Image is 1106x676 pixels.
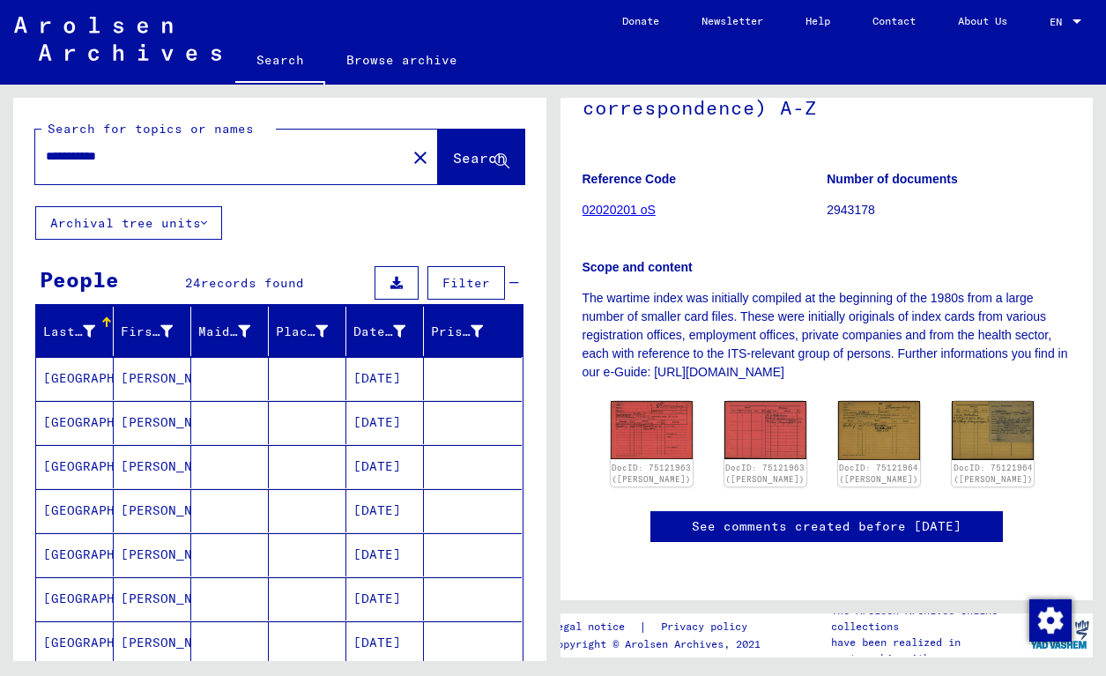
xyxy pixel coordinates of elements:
div: Place of Birth [276,317,350,345]
img: Change consent [1029,599,1072,642]
b: Reference Code [583,172,677,186]
mat-cell: [PERSON_NAME] [114,357,191,400]
div: Maiden Name [198,317,272,345]
div: Last Name [43,323,95,341]
mat-cell: [DATE] [346,533,424,576]
mat-header-cell: Prisoner # [424,307,522,356]
mat-header-cell: Last Name [36,307,114,356]
button: Archival tree units [35,206,222,240]
div: Date of Birth [353,323,405,341]
mat-cell: [DATE] [346,401,424,444]
p: Copyright © Arolsen Archives, 2021 [551,636,768,652]
p: The Arolsen Archives online collections [831,603,1027,635]
a: Legal notice [551,618,639,636]
mat-cell: [PERSON_NAME]. [114,621,191,665]
mat-cell: [DATE] [346,577,424,620]
p: have been realized in partnership with [831,635,1027,666]
mat-label: Search for topics or names [48,121,254,137]
mat-cell: [PERSON_NAME] [114,445,191,488]
mat-cell: [GEOGRAPHIC_DATA] [36,401,114,444]
span: 24 [185,275,201,291]
div: Date of Birth [353,317,427,345]
a: DocID: 75121963 ([PERSON_NAME]) [612,463,691,485]
mat-header-cell: First Name [114,307,191,356]
a: 02020201 oS [583,203,656,217]
div: People [40,264,119,295]
button: Search [438,130,524,184]
mat-cell: [GEOGRAPHIC_DATA] [36,621,114,665]
p: The wartime index was initially compiled at the beginning of the 1980s from a large number of sma... [583,289,1072,382]
mat-cell: [DATE] [346,621,424,665]
div: First Name [121,323,173,341]
mat-cell: [PERSON_NAME] [114,489,191,532]
a: DocID: 75121964 ([PERSON_NAME]) [954,463,1033,485]
span: Search [453,149,506,167]
p: 2943178 [827,201,1071,219]
img: 001.jpg [838,401,920,460]
div: | [551,618,768,636]
mat-cell: [GEOGRAPHIC_DATA] [36,577,114,620]
b: Number of documents [827,172,958,186]
mat-cell: [GEOGRAPHIC_DATA] [36,445,114,488]
button: Clear [403,139,438,175]
img: 002.jpg [724,401,806,459]
div: First Name [121,317,195,345]
mat-cell: [PERSON_NAME] [114,577,191,620]
img: 002.jpg [952,401,1034,460]
div: Last Name [43,317,117,345]
a: Browse archive [325,39,479,81]
a: DocID: 75121963 ([PERSON_NAME]) [725,463,805,485]
span: EN [1050,16,1069,28]
span: records found [201,275,304,291]
mat-cell: [DATE] [346,357,424,400]
a: DocID: 75121964 ([PERSON_NAME]) [839,463,918,485]
b: Scope and content [583,260,693,274]
mat-cell: [DATE] [346,489,424,532]
div: Prisoner # [431,323,483,341]
mat-cell: [DATE] [346,445,424,488]
a: Search [235,39,325,85]
mat-cell: [GEOGRAPHIC_DATA] [36,489,114,532]
a: See comments created before [DATE] [692,517,961,536]
img: Arolsen_neg.svg [14,17,221,61]
mat-header-cell: Date of Birth [346,307,424,356]
img: 001.jpg [611,401,693,459]
mat-cell: [GEOGRAPHIC_DATA] [36,533,114,576]
mat-cell: [PERSON_NAME] [114,401,191,444]
div: Prisoner # [431,317,505,345]
mat-cell: [GEOGRAPHIC_DATA] [36,357,114,400]
mat-header-cell: Maiden Name [191,307,269,356]
mat-header-cell: Place of Birth [269,307,346,356]
button: Filter [427,266,505,300]
div: Maiden Name [198,323,250,341]
span: Filter [442,275,490,291]
a: Privacy policy [647,618,768,636]
img: yv_logo.png [1027,613,1093,657]
mat-cell: [PERSON_NAME] [114,533,191,576]
mat-icon: close [410,147,431,168]
div: Place of Birth [276,323,328,341]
